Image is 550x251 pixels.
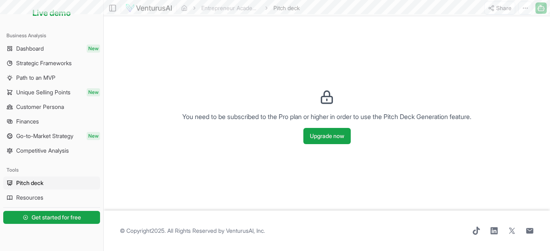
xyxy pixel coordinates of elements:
span: Path to an MVP [16,74,55,82]
span: Go-to-Market Strategy [16,132,73,140]
span: New [87,88,100,96]
a: DashboardNew [3,42,100,55]
span: Pitch deck [16,179,43,187]
span: Dashboard [16,45,44,53]
div: Tools [3,164,100,177]
span: Unique Selling Points [16,88,70,96]
button: Get started for free [3,211,100,224]
a: Upgrade now [303,125,351,144]
span: New [87,45,100,53]
span: © Copyright 2025 . All Rights Reserved by . [120,227,265,235]
a: Customer Persona [3,100,100,113]
div: Business Analysis [3,29,100,42]
span: Competitive Analysis [16,147,69,155]
a: Competitive Analysis [3,144,100,157]
a: Path to an MVP [3,71,100,84]
span: You need to be subscribed to the Pro plan or higher in order to use the Pitch Deck Generation fea... [182,113,471,121]
a: Finances [3,115,100,128]
span: Strategic Frameworks [16,59,72,67]
span: Get started for free [32,213,81,221]
a: VenturusAI, Inc [226,227,264,234]
a: Get started for free [3,209,100,225]
a: Strategic Frameworks [3,57,100,70]
span: New [87,132,100,140]
span: Resources [16,194,43,202]
a: Go-to-Market StrategyNew [3,130,100,143]
a: Pitch deck [3,177,100,189]
a: Resources [3,191,100,204]
a: Unique Selling PointsNew [3,86,100,99]
span: Finances [16,117,39,125]
span: Customer Persona [16,103,64,111]
button: Upgrade now [303,128,351,144]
